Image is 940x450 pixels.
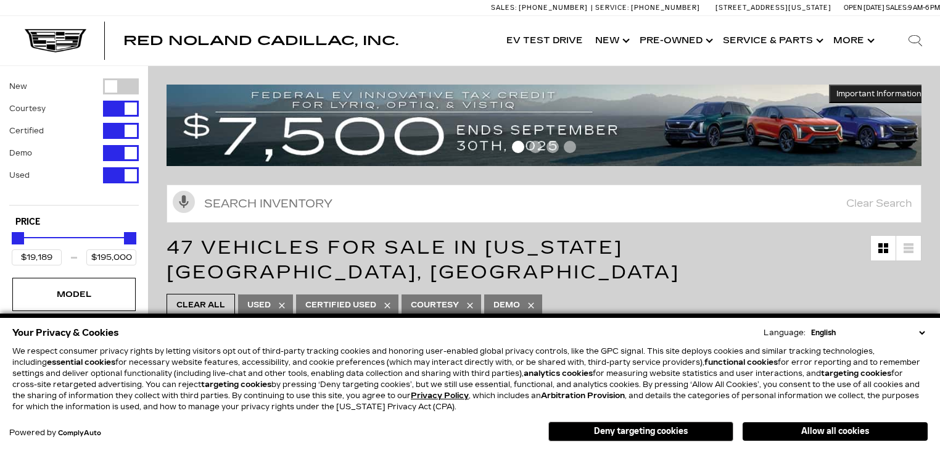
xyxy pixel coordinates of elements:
span: Courtesy [411,298,459,313]
a: New [589,16,633,65]
a: Pre-Owned [633,16,717,65]
select: Language Select [808,327,928,338]
div: Language: [764,329,806,336]
span: [PHONE_NUMBER] [519,4,588,12]
label: Certified [9,125,44,137]
span: Go to slide 2 [529,141,542,153]
span: Important Information [836,89,921,99]
h5: Price [15,217,133,228]
span: 9 AM-6 PM [908,4,940,12]
strong: functional cookies [704,358,778,367]
button: More [827,16,878,65]
label: New [9,80,27,93]
span: Sales: [886,4,908,12]
span: Open [DATE] [844,4,884,12]
strong: targeting cookies [821,369,891,378]
div: Maximum Price [124,232,136,244]
img: Cadillac Dark Logo with Cadillac White Text [25,29,86,52]
a: Privacy Policy [411,391,469,400]
span: Certified Used [305,298,376,313]
strong: essential cookies [47,358,115,367]
div: ModelModel [12,278,136,311]
span: Sales: [491,4,517,12]
input: Maximum [86,249,136,265]
button: Important Information [829,85,929,103]
span: Go to slide 1 [512,141,524,153]
span: [PHONE_NUMBER] [631,4,700,12]
a: ComplyAuto [58,430,101,437]
svg: Click to toggle on voice search [173,191,195,213]
span: Demo [493,298,520,313]
label: Demo [9,147,32,159]
label: Courtesy [9,102,46,115]
input: Minimum [12,249,62,265]
span: Your Privacy & Cookies [12,324,119,341]
div: Minimum Price [12,232,24,244]
strong: analytics cookies [524,369,593,378]
span: 47 Vehicles for Sale in [US_STATE][GEOGRAPHIC_DATA], [GEOGRAPHIC_DATA] [167,236,680,283]
a: [STREET_ADDRESS][US_STATE] [715,4,831,12]
input: Search Inventory [167,185,921,223]
div: Model [43,288,105,301]
a: Service: [PHONE_NUMBER] [591,4,703,11]
p: We respect consumer privacy rights by letting visitors opt out of third-party tracking cookies an... [12,346,928,412]
strong: Arbitration Provision [541,391,625,400]
span: Go to slide 4 [564,141,576,153]
div: Price [12,228,136,265]
button: Allow all cookies [743,422,928,441]
span: Used [247,298,271,313]
a: Service & Parts [717,16,827,65]
span: Go to slide 3 [546,141,559,153]
button: Deny targeting cookies [548,422,733,441]
a: Sales: [PHONE_NUMBER] [491,4,591,11]
img: vrp-tax-ending-august-version [167,85,929,166]
strong: targeting cookies [201,380,271,389]
div: Filter by Vehicle Type [9,78,139,205]
label: Used [9,169,30,181]
a: Red Noland Cadillac, Inc. [123,35,398,47]
a: EV Test Drive [500,16,589,65]
span: Red Noland Cadillac, Inc. [123,33,398,48]
span: Clear All [176,298,225,313]
div: Powered by [9,429,101,437]
span: Service: [595,4,629,12]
